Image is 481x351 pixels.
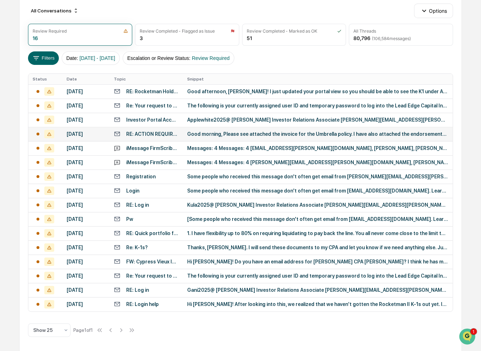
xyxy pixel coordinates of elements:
[58,145,88,152] span: Attestations
[59,115,61,121] span: •
[110,74,183,84] th: Topic
[187,174,448,179] div: Some people who received this message don't often get email from [PERSON_NAME][EMAIL_ADDRESS][PER...
[187,131,448,137] div: Good morning, Please see attached the invoice for the Umbrella policy. I have also attached the e...
[62,51,120,65] button: Date:[DATE] - [DATE]
[230,29,235,33] img: icon
[14,158,45,165] span: Data Lookup
[414,4,453,18] button: Options
[183,74,453,84] th: Snippet
[7,78,45,84] div: Past conversations
[187,202,448,208] div: Kula2025@ [PERSON_NAME] Investor Relations Associate [PERSON_NAME][EMAIL_ADDRESS][PERSON_NAME][DO...
[22,115,57,121] span: [PERSON_NAME]
[49,142,91,155] a: 🗄️Attestations
[126,230,179,236] div: RE: Quick portfolio follow on questions
[67,301,105,307] div: [DATE]
[14,116,20,121] img: 1746055101610-c473b297-6a78-478c-a979-82029cc54cd1
[67,89,105,94] div: [DATE]
[187,89,448,94] div: Good afternoon, [PERSON_NAME]! I just updated your portal view so you should be able to see the K...
[33,35,38,41] div: 16
[67,145,105,151] div: [DATE]
[126,287,149,293] div: RE: Log in
[62,74,110,84] th: Date
[192,55,230,61] span: Review Required
[187,216,448,222] div: [Some people who received this message don't often get email from [EMAIL_ADDRESS][DOMAIN_NAME]. L...
[67,273,105,279] div: [DATE]
[67,287,105,293] div: [DATE]
[110,77,129,85] button: See all
[353,28,376,34] div: All Threads
[22,96,57,102] span: [PERSON_NAME]
[126,259,179,264] div: FW: Cypress Vieux Investors, LLC K-1s are now available!
[187,287,448,293] div: Gani2025@ [PERSON_NAME] Investor Relations Associate [PERSON_NAME][EMAIL_ADDRESS][PERSON_NAME][DO...
[126,160,179,165] div: iMessage FirmScribe matt.adamsweareaddicus.coms Conversation with [PERSON_NAME] 4 Messages
[247,28,317,34] div: Review Completed - Marked as OK
[67,188,105,194] div: [DATE]
[7,145,13,151] div: 🖐️
[126,188,139,194] div: Login
[7,159,13,165] div: 🔎
[67,216,105,222] div: [DATE]
[79,55,115,61] span: [DATE] - [DATE]
[126,216,133,222] div: Pw
[187,145,448,151] div: Messages: 4 Messages: 4 [EMAIL_ADDRESS][PERSON_NAME][DOMAIN_NAME], [PERSON_NAME], [PERSON_NAME] [...
[18,32,117,39] input: Clear
[126,174,156,179] div: Registration
[353,35,411,41] div: 80,796
[337,29,341,33] img: icon
[15,54,28,67] img: 8933085812038_c878075ebb4cc5468115_72.jpg
[187,259,448,264] div: Hi [PERSON_NAME]! Do you have an email address for [PERSON_NAME] CPA [PERSON_NAME]? I think he ha...
[7,54,20,67] img: 1746055101610-c473b297-6a78-478c-a979-82029cc54cd1
[126,145,179,151] div: iMessage FirmScribe lanair.bakeraddicusadvisors.coms Conversation with [PERSON_NAME] and [PERSON_...
[372,36,411,41] span: ( 106,584 messages)
[67,230,105,236] div: [DATE]
[50,175,86,181] a: Powered byPylon
[51,145,57,151] div: 🗄️
[187,188,448,194] div: Some people who received this message don't often get email from [EMAIL_ADDRESS][DOMAIN_NAME]. Le...
[123,51,234,65] button: Escalation or Review Status:Review Required
[71,175,86,181] span: Pylon
[67,174,105,179] div: [DATE]
[126,131,179,137] div: RE: ACTION REQUIRED: There is Still Time to Renew Your Coverage – 2025 Lion Street Group Personal...
[187,230,448,236] div: 1. I have flexibility up to 80% on requiring liquidating to pay back the line. You all never come...
[126,117,179,123] div: Investor Portal Access
[126,202,149,208] div: RE: Log in
[140,35,143,41] div: 3
[187,117,448,123] div: Applewhite2025@ [PERSON_NAME] Investor Relations Associate [PERSON_NAME][EMAIL_ADDRESS][PERSON_NA...
[126,89,179,94] div: RE: Rocketman Holdings II, LLC 2024 K-1s - Now Available
[73,327,93,333] div: Page 1 of 1
[67,131,105,137] div: [DATE]
[67,245,105,250] div: [DATE]
[28,5,82,16] div: All Conversations
[33,28,67,34] div: Review Required
[126,245,148,250] div: Re: K-1s?
[140,28,215,34] div: Review Completed - Flagged as Issue
[32,54,116,61] div: Start new chat
[67,103,105,108] div: [DATE]
[123,29,128,33] img: icon
[7,15,129,26] p: How can we help?
[187,160,448,165] div: Messages: 4 Messages: 4 [PERSON_NAME][EMAIL_ADDRESS][PERSON_NAME][DOMAIN_NAME], [PERSON_NAME] [DA...
[63,96,77,102] span: [DATE]
[4,142,49,155] a: 🖐️Preclearance
[121,56,129,65] button: Start new chat
[67,259,105,264] div: [DATE]
[7,89,18,101] img: Jack Rasmussen
[59,96,61,102] span: •
[126,103,179,108] div: Re: Your request to the Lead Edge Capital Investor Reporting System
[247,35,252,41] div: 51
[63,115,77,121] span: [DATE]
[28,51,59,65] button: Filters
[4,155,47,168] a: 🔎Data Lookup
[7,108,18,120] img: Jack Rasmussen
[126,301,159,307] div: RE: Login help
[126,273,179,279] div: Re: Your request to the Lead Edge Capital Investor Reporting System
[14,145,46,152] span: Preclearance
[187,301,448,307] div: Hi [PERSON_NAME]! After looking into this, we realized that we haven’t gotten the Rocketman II K-...
[67,117,105,123] div: [DATE]
[187,273,448,279] div: The following is your currently assigned user ID and temporary password to log into the Lead Edge...
[67,202,105,208] div: [DATE]
[187,245,448,250] div: Thanks, [PERSON_NAME]. I will send these documents to my CPA and let you know if we need anything...
[458,328,477,347] iframe: Open customer support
